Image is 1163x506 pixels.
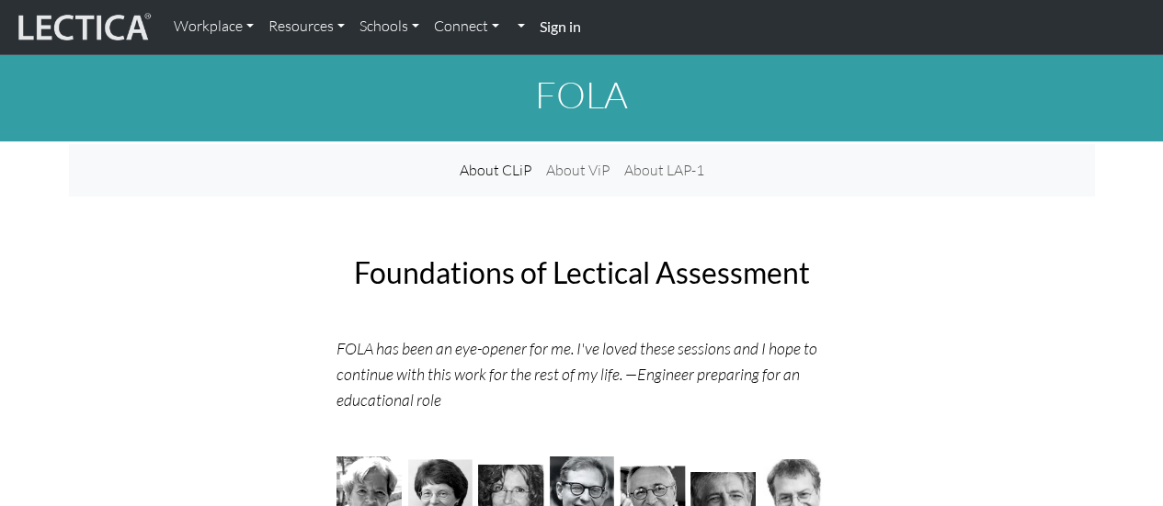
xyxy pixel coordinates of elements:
[336,338,817,410] i: FOLA has been an eye-opener for me. I've loved these sessions and I hope to continue with this wo...
[336,255,827,290] h2: Foundations of Lectical Assessment
[14,10,152,45] img: lecticalive
[532,7,588,47] a: Sign in
[69,73,1095,117] h1: FOLA
[427,7,507,46] a: Connect
[617,152,712,189] a: About LAP-1
[452,152,539,189] a: About CLiP
[352,7,427,46] a: Schools
[261,7,352,46] a: Resources
[540,17,581,35] strong: Sign in
[539,152,617,189] a: About ViP
[166,7,261,46] a: Workplace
